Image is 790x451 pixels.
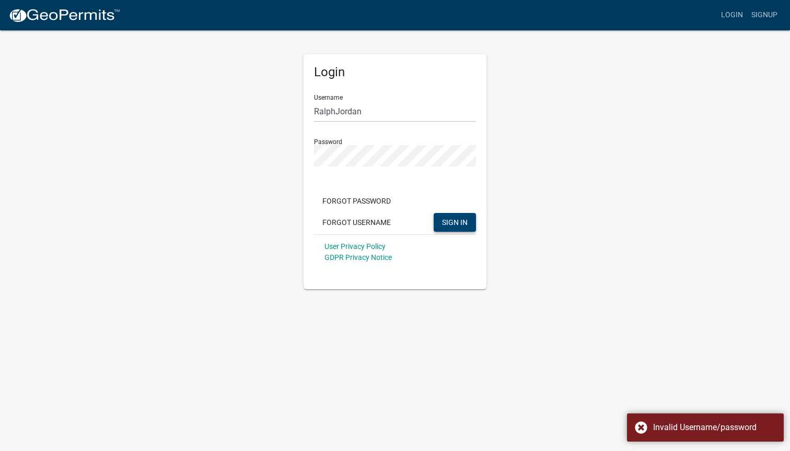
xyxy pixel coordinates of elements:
[324,242,386,251] a: User Privacy Policy
[314,192,399,210] button: Forgot Password
[747,5,782,25] a: Signup
[653,421,776,434] div: Invalid Username/password
[314,65,476,80] h5: Login
[434,213,476,232] button: SIGN IN
[717,5,747,25] a: Login
[442,218,468,226] span: SIGN IN
[314,213,399,232] button: Forgot Username
[324,253,392,262] a: GDPR Privacy Notice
